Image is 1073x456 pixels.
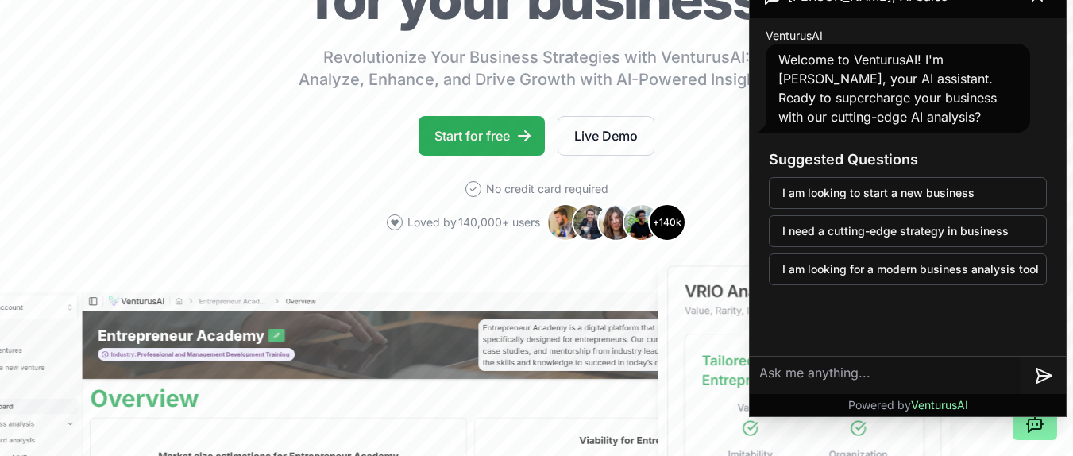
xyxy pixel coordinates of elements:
button: I am looking to start a new business [769,177,1047,209]
img: Avatar 2 [572,203,610,242]
h3: Suggested Questions [769,149,1047,171]
img: Avatar 4 [623,203,661,242]
a: Start for free [419,116,545,156]
img: Avatar 3 [597,203,635,242]
button: I am looking for a modern business analysis tool [769,253,1047,285]
button: I need a cutting-edge strategy in business [769,215,1047,247]
span: VenturusAI [911,398,968,412]
p: Powered by [848,397,968,413]
span: Welcome to VenturusAI! I'm [PERSON_NAME], your AI assistant. Ready to supercharge your business w... [778,52,997,125]
span: VenturusAI [766,28,823,44]
a: Live Demo [558,116,654,156]
img: Avatar 1 [546,203,585,242]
